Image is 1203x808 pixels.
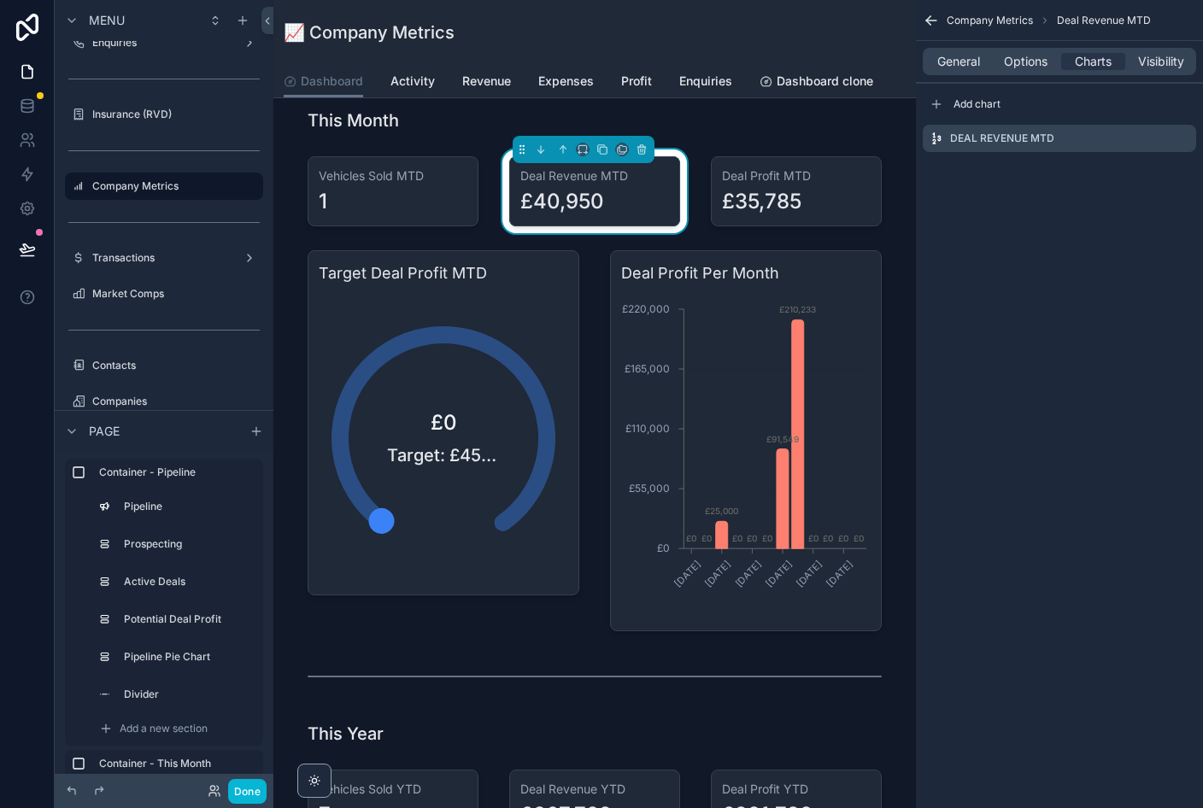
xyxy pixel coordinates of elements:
h3: Deal Revenue MTD [520,167,669,184]
span: Page [89,422,120,439]
label: Contacts [92,359,260,372]
span: Dashboard clone [777,73,873,90]
span: Expenses [538,73,594,90]
a: Dashboard clone [760,66,873,100]
a: Company Metrics [65,173,263,200]
label: Insurance (RVD) [92,108,260,121]
h1: 📈 Company Metrics [284,20,455,44]
label: Enquiries [92,36,236,50]
label: Container - This Month [99,757,256,770]
span: Charts [1075,53,1112,70]
span: Deal Revenue MTD [1057,14,1151,27]
a: Insurance (RVD) [65,101,263,128]
label: Prospecting [124,537,253,551]
a: Enquiries [679,66,732,100]
a: Activity [390,66,435,100]
a: Transactions [65,244,263,272]
label: Companies [92,395,260,408]
span: Revenue [462,73,511,90]
span: Visibility [1138,53,1184,70]
span: Company Metrics [947,14,1033,27]
a: Revenue [462,66,511,100]
a: Enquiries [65,29,263,56]
a: Profit [621,66,652,100]
span: Add a new section [120,722,208,735]
label: Deal Revenue MTD [950,132,1054,145]
span: General [937,53,980,70]
span: Activity [390,73,435,90]
label: Transactions [92,251,236,265]
span: Options [1004,53,1047,70]
label: Market Comps [92,287,260,301]
a: Expenses [538,66,594,100]
div: scrollable content [55,451,273,774]
span: Dashboard [301,73,363,90]
label: Pipeline [124,500,253,513]
label: Company Metrics [92,179,253,193]
label: Potential Deal Profit [124,612,253,626]
span: Add chart [954,97,1001,111]
label: Divider [124,688,253,701]
span: Enquiries [679,73,732,90]
a: Dashboard [284,66,363,98]
span: Menu [89,12,125,29]
a: Market Comps [65,280,263,307]
button: Done [228,779,267,804]
label: Pipeline Pie Chart [124,650,253,664]
div: £40,950 [520,188,604,215]
a: Contacts [65,352,263,379]
label: Container - Pipeline [99,465,256,479]
label: Active Deals [124,575,253,588]
a: Companies [65,388,263,415]
span: Profit [621,73,652,90]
